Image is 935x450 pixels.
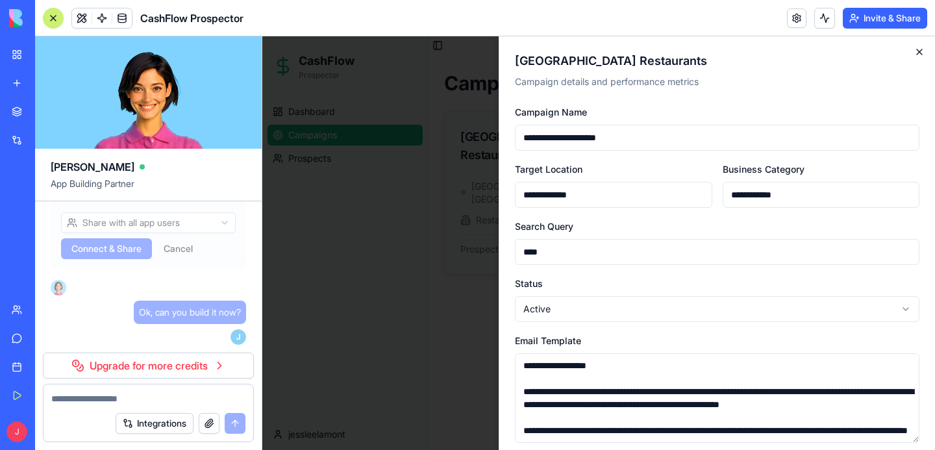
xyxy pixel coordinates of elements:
[61,238,152,259] button: Connect & Share
[231,329,246,345] span: J
[51,159,134,175] span: [PERSON_NAME]
[843,8,927,29] button: Invite & Share
[157,238,199,259] button: Cancel
[253,16,657,34] h2: [GEOGRAPHIC_DATA] Restaurants
[71,242,142,255] span: Connect & Share
[253,70,325,81] label: Campaign Name
[253,242,280,253] label: Status
[43,353,254,379] a: Upgrade for more credits
[140,10,243,26] span: CashFlow Prospector
[51,177,246,201] span: App Building Partner
[253,299,319,310] label: Email Template
[9,9,90,27] img: logo
[253,127,320,138] label: Target Location
[6,421,27,442] span: J
[116,413,193,434] button: Integrations
[460,127,542,138] label: Business Category
[139,306,241,319] span: Ok, can you build it now?
[51,280,66,295] img: Ella_00000_wcx2te.png
[253,39,657,52] p: Campaign details and performance metrics
[253,184,311,195] label: Search Query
